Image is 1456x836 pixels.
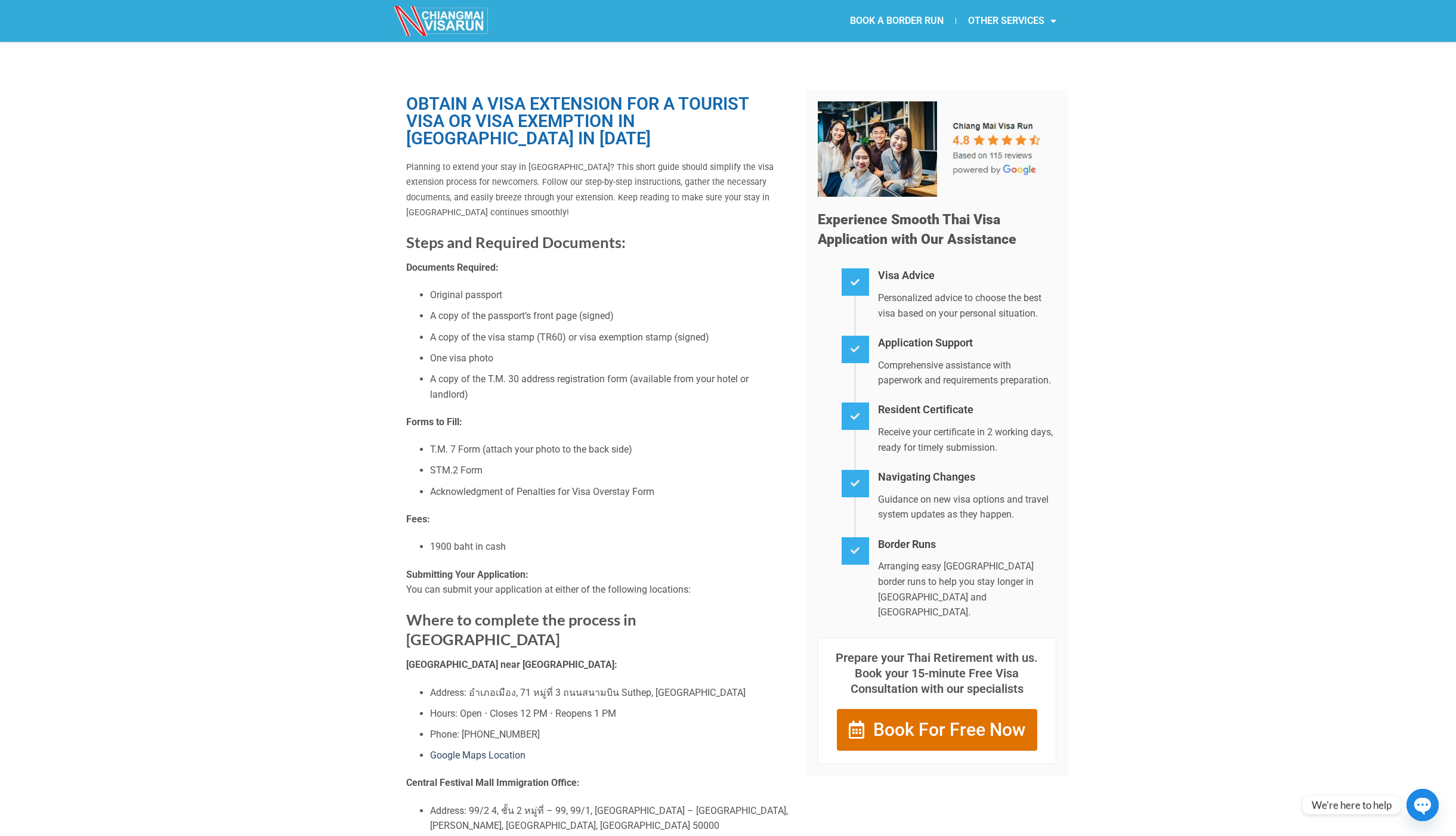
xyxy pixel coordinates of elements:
span: Book For Free Now [873,721,1025,739]
span: Planning to extend your stay in [GEOGRAPHIC_DATA]? This short guide should simplify the visa exte... [406,162,774,218]
li: A copy of the T.M. 30 address registration form (available from your hotel or landlord) [430,371,788,402]
a: OTHER SERVICES [956,7,1068,35]
h2: Steps and Required Documents: [406,233,788,252]
p: Arranging easy [GEOGRAPHIC_DATA] border runs to help you stay longer in [GEOGRAPHIC_DATA] and [GE... [878,559,1056,620]
li: Address: อำเภอเมือง, 71 หมู่ที่ 3 ถนนสนามบิน Suthep, [GEOGRAPHIC_DATA] [430,685,788,701]
p: Comprehensive assistance with paperwork and requirements preparation. [878,358,1056,388]
h4: Navigating Changes [878,469,1056,486]
li: Address: 99/2 4, ชั้น 2 หมู่ที่ – 99, 99/1, [GEOGRAPHIC_DATA] – [GEOGRAPHIC_DATA], [PERSON_NAME],... [430,803,788,834]
a: BOOK A BORDER RUN [838,7,956,35]
img: Our 5-star team [818,101,1056,197]
li: Original passport [430,287,788,303]
h1: Obtain a Visa Extension for a Tourist Visa or Visa Exemption in [GEOGRAPHIC_DATA] in [DATE] [406,95,788,147]
strong: [GEOGRAPHIC_DATA] near [GEOGRAPHIC_DATA]: [406,659,617,670]
li: T.M. 7 Form (attach your photo to the back side) [430,442,788,457]
span: Experience Smooth Thai Visa Application with Our Assistance [818,212,1016,248]
p: Guidance on new visa options and travel system updates as they happen. [878,492,1056,522]
h4: Application Support [878,335,1056,352]
li: Hours: Open ⋅ Closes 12 PM ⋅ Reopens 1 PM [430,706,788,722]
li: Phone: [PHONE_NUMBER] [430,727,788,742]
nav: Menu [728,7,1068,35]
strong: Central Festival Mall Immigration Office: [406,777,580,788]
h4: Resident Certificate [878,401,1056,419]
strong: Documents Required: [406,262,499,273]
a: Border Runs [878,538,936,550]
h2: Where to complete the process in [GEOGRAPHIC_DATA] [406,610,788,650]
li: A copy of the passport’s front page (signed) [430,308,788,324]
a: Google Maps Location [430,750,525,761]
li: 1900 baht in cash [430,539,788,555]
h4: Visa Advice [878,267,1056,284]
li: Acknowledgment of Penalties for Visa Overstay Form [430,484,788,500]
p: Prepare your Thai Retirement with us. Book your 15-minute Free Visa Consultation with our special... [830,650,1044,696]
strong: Submitting Your Application: [406,569,528,580]
strong: Fees: [406,513,430,525]
p: You can submit your application at either of the following locations: [406,567,788,597]
li: STM.2 Form [430,463,788,478]
p: Personalized advice to choose the best visa based on your personal situation. [878,290,1056,321]
strong: Forms to Fill: [406,416,462,428]
p: Receive your certificate in 2 working days, ready for timely submission. [878,425,1056,455]
a: Book For Free Now [836,708,1038,751]
li: One visa photo [430,351,788,366]
li: A copy of the visa stamp (TR60) or visa exemption stamp (signed) [430,330,788,345]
